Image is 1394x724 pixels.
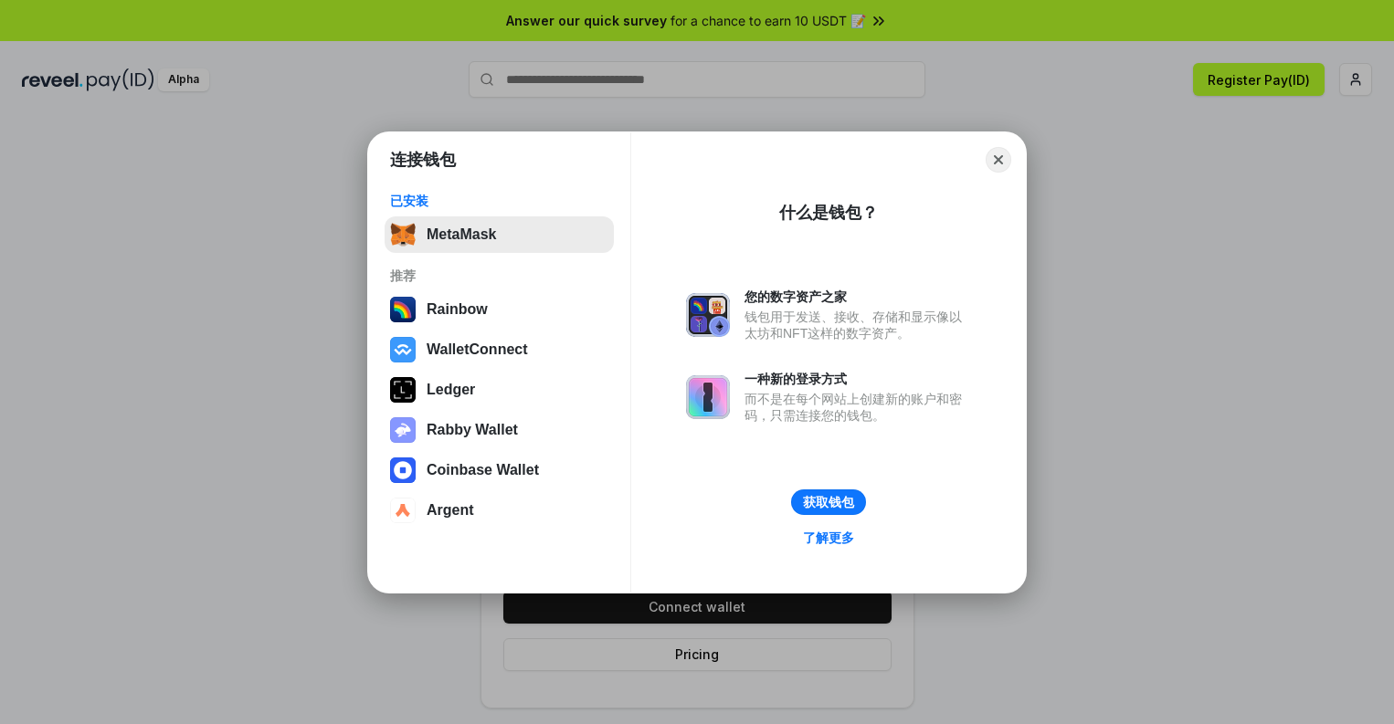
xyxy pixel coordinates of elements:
div: 什么是钱包？ [779,202,878,224]
img: svg+xml,%3Csvg%20width%3D%2228%22%20height%3D%2228%22%20viewBox%3D%220%200%2028%2028%22%20fill%3D... [390,457,416,483]
img: svg+xml,%3Csvg%20xmlns%3D%22http%3A%2F%2Fwww.w3.org%2F2000%2Fsvg%22%20fill%3D%22none%22%20viewBox... [686,375,730,419]
img: svg+xml,%3Csvg%20xmlns%3D%22http%3A%2F%2Fwww.w3.org%2F2000%2Fsvg%22%20width%3D%2228%22%20height%3... [390,377,416,403]
div: Rainbow [427,301,488,318]
div: 推荐 [390,268,608,284]
div: 您的数字资产之家 [745,289,971,305]
button: Rainbow [385,291,614,328]
button: 获取钱包 [791,489,866,515]
button: Close [986,147,1011,173]
div: 而不是在每个网站上创建新的账户和密码，只需连接您的钱包。 [745,391,971,424]
img: svg+xml,%3Csvg%20fill%3D%22none%22%20height%3D%2233%22%20viewBox%3D%220%200%2035%2033%22%20width%... [390,222,416,247]
div: Rabby Wallet [427,422,518,438]
button: Argent [385,492,614,529]
a: 了解更多 [792,526,865,550]
button: WalletConnect [385,331,614,368]
div: 一种新的登录方式 [745,371,971,387]
h1: 连接钱包 [390,149,456,171]
div: Ledger [427,382,475,398]
button: Rabby Wallet [385,412,614,448]
div: 钱包用于发送、接收、存储和显示像以太坊和NFT这样的数字资产。 [745,309,971,341]
button: Coinbase Wallet [385,452,614,488]
img: svg+xml,%3Csvg%20width%3D%2228%22%20height%3D%2228%22%20viewBox%3D%220%200%2028%2028%22%20fill%3D... [390,337,416,362]
div: 已安装 [390,193,608,209]
button: Ledger [385,372,614,408]
img: svg+xml,%3Csvg%20xmlns%3D%22http%3A%2F%2Fwww.w3.org%2F2000%2Fsvg%22%20fill%3D%22none%22%20viewBox... [390,417,416,443]
img: svg+xml,%3Csvg%20xmlns%3D%22http%3A%2F%2Fwww.w3.org%2F2000%2Fsvg%22%20fill%3D%22none%22%20viewBox... [686,293,730,337]
button: MetaMask [385,216,614,253]
div: 获取钱包 [803,494,854,510]
div: Argent [427,502,474,519]
div: WalletConnect [427,341,528,358]
img: svg+xml,%3Csvg%20width%3D%2228%22%20height%3D%2228%22%20viewBox%3D%220%200%2028%2028%22%20fill%3D... [390,498,416,523]
div: MetaMask [427,226,496,243]
div: Coinbase Wallet [427,462,539,478]
img: svg+xml,%3Csvg%20width%3D%22120%22%20height%3D%22120%22%20viewBox%3D%220%200%20120%20120%22%20fil... [390,297,416,322]
div: 了解更多 [803,530,854,546]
